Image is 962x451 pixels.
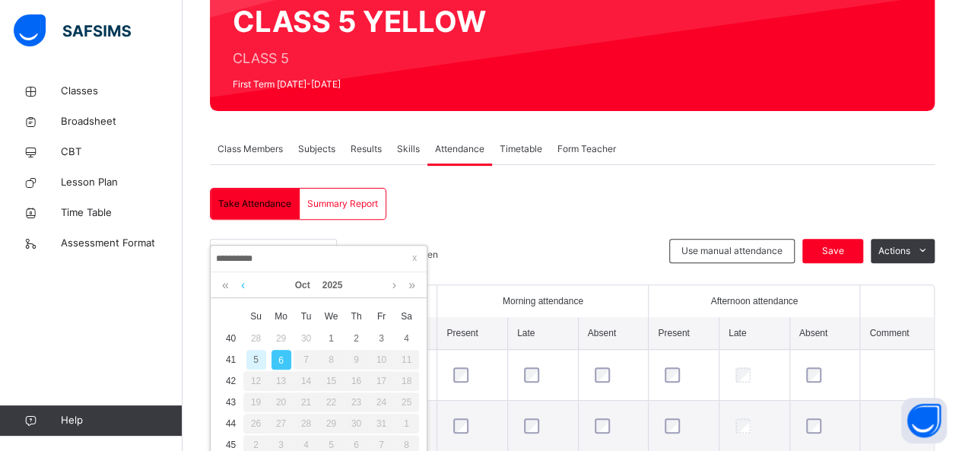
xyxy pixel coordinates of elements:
[319,413,344,434] td: October 29, 2025
[344,350,369,370] div: 9
[268,371,294,391] div: 13
[294,413,319,434] td: October 28, 2025
[344,414,369,434] div: 30
[268,413,294,434] td: October 27, 2025
[344,349,369,370] td: October 9, 2025
[397,142,420,156] span: Skills
[271,329,291,348] div: 29
[218,349,243,370] td: 41
[860,317,934,350] th: Comment
[294,349,319,370] td: October 7, 2025
[294,414,319,434] div: 28
[344,328,369,349] td: October 2, 2025
[271,350,291,370] div: 6
[394,350,419,370] div: 11
[61,205,183,221] span: Time Table
[243,370,268,392] td: October 12, 2025
[268,392,294,413] td: October 20, 2025
[369,414,394,434] div: 31
[500,142,542,156] span: Timetable
[681,244,783,258] span: Use manual attendance
[507,317,578,350] th: Late
[298,142,335,156] span: Subjects
[268,305,294,328] th: Mon
[14,14,131,46] img: safsims
[218,370,243,392] td: 42
[369,371,394,391] div: 17
[789,317,860,350] th: Absent
[243,305,268,328] th: Sun
[268,349,294,370] td: October 6, 2025
[319,371,344,391] div: 15
[268,328,294,349] td: September 29, 2025
[814,244,852,258] span: Save
[319,349,344,370] td: October 8, 2025
[307,197,378,211] span: Summary Report
[319,310,344,323] span: We
[294,371,319,391] div: 14
[246,350,266,370] div: 5
[394,328,419,349] td: October 4, 2025
[61,236,183,251] span: Assessment Format
[369,392,394,412] div: 24
[878,244,910,258] span: Actions
[61,413,182,428] span: Help
[61,175,183,190] span: Lesson Plan
[294,392,319,412] div: 21
[237,272,249,298] a: Previous month (PageUp)
[294,310,319,323] span: Tu
[369,349,394,370] td: October 10, 2025
[394,414,419,434] div: 1
[297,329,316,348] div: 30
[289,272,316,298] a: Oct
[369,328,394,349] td: October 3, 2025
[243,414,268,434] div: 26
[719,317,790,350] th: Late
[243,328,268,349] td: September 28, 2025
[233,78,486,91] span: First Term [DATE]-[DATE]
[394,349,419,370] td: October 11, 2025
[394,392,419,412] div: 25
[294,305,319,328] th: Tue
[319,392,344,413] td: October 22, 2025
[394,392,419,413] td: October 25, 2025
[344,370,369,392] td: October 16, 2025
[503,294,583,308] span: Morning attendance
[394,371,419,391] div: 18
[351,142,382,156] span: Results
[268,392,294,412] div: 20
[578,317,649,350] th: Absent
[243,349,268,370] td: October 5, 2025
[319,392,344,412] div: 22
[394,370,419,392] td: October 18, 2025
[394,305,419,328] th: Sat
[243,310,268,323] span: Su
[319,328,344,349] td: October 1, 2025
[369,350,394,370] div: 10
[319,370,344,392] td: October 15, 2025
[389,272,400,298] a: Next month (PageDown)
[294,350,319,370] div: 7
[557,142,616,156] span: Form Teacher
[369,370,394,392] td: October 17, 2025
[243,392,268,413] td: October 19, 2025
[369,413,394,434] td: October 31, 2025
[901,398,947,443] button: Open asap
[344,392,369,412] div: 23
[218,197,291,211] span: Take Attendance
[369,310,394,323] span: Fr
[649,317,719,350] th: Present
[437,317,508,350] th: Present
[347,329,367,348] div: 2
[394,310,419,323] span: Sa
[217,142,283,156] span: Class Members
[61,114,183,129] span: Broadsheet
[397,329,417,348] div: 4
[319,350,344,370] div: 8
[344,310,369,323] span: Th
[294,370,319,392] td: October 14, 2025
[344,413,369,434] td: October 30, 2025
[394,413,419,434] td: November 1, 2025
[710,294,798,308] span: Afternoon attendance
[316,272,349,298] a: 2025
